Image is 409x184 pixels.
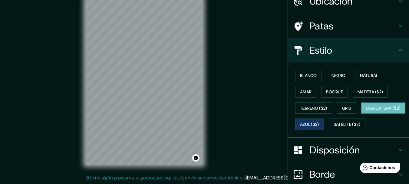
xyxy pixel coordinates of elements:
font: Patas [310,20,334,32]
button: Madera ($2) [353,86,388,98]
button: Gris [337,102,356,114]
button: Blanco [295,70,322,81]
font: Terreno ($2) [300,105,327,111]
font: Madera ($2) [358,89,383,95]
a: [EMAIL_ADDRESS][DOMAIN_NAME] [246,175,321,181]
div: Disposición [288,138,409,162]
button: Bosque [321,86,348,98]
font: Disposición [310,144,360,156]
button: Caricatura ($2) [361,102,406,114]
font: Gris [342,105,351,111]
font: Negro [331,73,346,78]
button: Satélite ($3) [329,119,365,130]
button: Amar [295,86,316,98]
button: Natural [355,70,383,81]
font: Natural [360,73,378,78]
font: Blanco [300,73,317,78]
font: Borde [310,168,335,181]
button: Azul ($2) [295,119,324,130]
font: Caricatura ($2) [366,105,401,111]
font: Si tiene algún problema, sugerencia o inquietud, envíe un correo electrónico a [85,175,246,181]
div: Patas [288,14,409,38]
iframe: Lanzador de widgets de ayuda [355,160,402,177]
button: Negro [327,70,351,81]
font: Satélite ($3) [334,122,361,127]
button: Terreno ($2) [295,102,332,114]
font: Amar [300,89,312,95]
font: Azul ($2) [300,122,319,127]
button: Activar o desactivar atribución [192,154,200,162]
font: Bosque [326,89,343,95]
div: Estilo [288,38,409,62]
font: Estilo [310,44,332,57]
